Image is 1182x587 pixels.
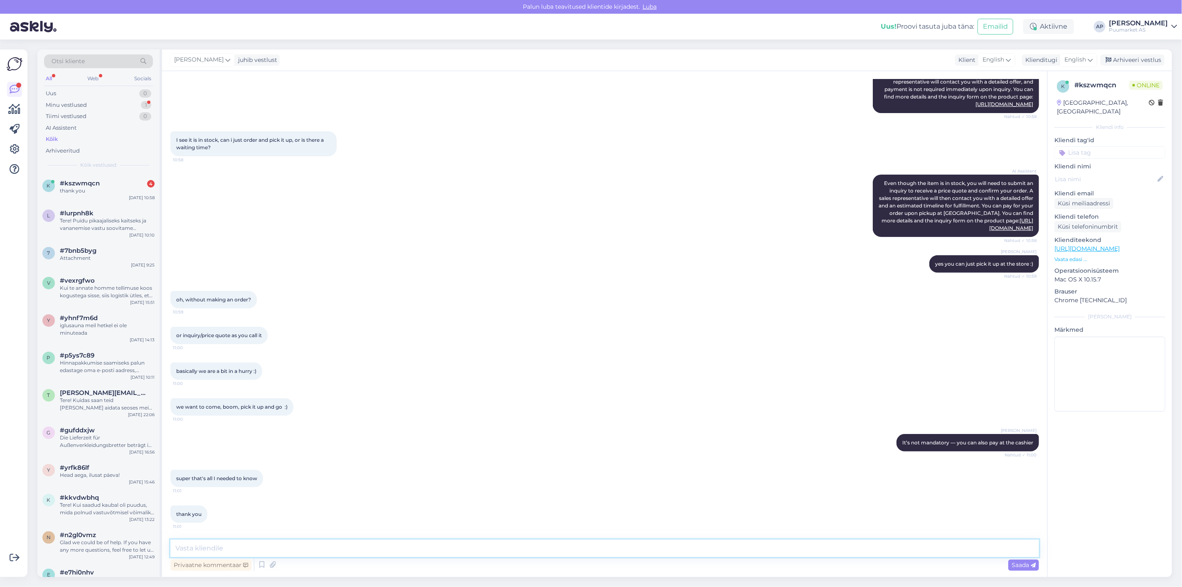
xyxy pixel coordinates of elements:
span: n [47,534,51,540]
span: y [47,317,50,323]
div: Arhiveeri vestlus [1101,54,1165,66]
div: iglusauna meil hetkel ei ole minuteada [60,322,155,337]
p: Operatsioonisüsteem [1054,266,1165,275]
span: #e7hi0nhv [60,569,94,576]
span: we want to come, boom, pick it up and go :) [176,404,288,410]
div: Küsi meiliaadressi [1054,198,1113,209]
div: 0 [139,89,151,98]
input: Lisa nimi [1055,175,1156,184]
span: yes you can just pick it up at the store :) [935,261,1033,267]
div: Kliendi info [1054,123,1165,131]
span: 11:01 [173,488,204,494]
span: #yrfk86lf [60,464,89,471]
span: #gufddxjw [60,427,95,434]
span: k [47,497,51,503]
span: super that's all I needed to know [176,475,257,481]
p: Brauser [1054,287,1165,296]
span: Otsi kliente [52,57,85,66]
span: #7bnb5byg [60,247,96,254]
span: Nähtud ✓ 10:59 [1004,273,1037,279]
div: Die Lieferzeit für Außenverkleidungsbretter beträgt in der Regel 2-5 Werktage, wenn das Produkt a... [60,434,155,449]
div: Klient [955,56,975,64]
span: #lurpnh8k [60,210,94,217]
span: l [47,212,50,219]
p: Märkmed [1054,326,1165,334]
div: # kszwmqcn [1074,80,1129,90]
span: v [47,280,50,286]
div: [DATE] 15:51 [130,299,155,306]
span: p [47,355,51,361]
span: #kkvdwbhq [60,494,99,501]
div: AP [1094,21,1106,32]
span: Nähtud ✓ 10:58 [1004,237,1037,244]
span: #kszwmqcn [60,180,100,187]
div: All [44,73,54,84]
p: Klienditeekond [1054,236,1165,244]
p: Kliendi telefon [1054,212,1165,221]
span: Nähtud ✓ 11:00 [1005,452,1037,458]
span: It’s not mandatory — you can also pay at the cashier [902,439,1033,446]
input: Lisa tag [1054,146,1165,159]
div: Aktiivne [1023,19,1074,34]
div: AI Assistent [46,124,76,132]
span: Kõik vestlused [81,161,117,169]
div: Glad we could be of help. If you have any more questions, feel free to let us know and we’ll be h... [60,539,155,554]
span: #p5ys7c89 [60,352,94,359]
div: Proovi tasuta juba täna: [881,22,974,32]
span: k [1061,83,1065,89]
span: 11:00 [173,345,204,351]
span: English [1064,55,1086,64]
div: juhib vestlust [235,56,277,64]
span: or inquiry/price quote as you call it [176,332,262,338]
p: Chrome [TECHNICAL_ID] [1054,296,1165,305]
span: AI Assistent [1005,168,1037,174]
p: Kliendi nimi [1054,162,1165,171]
div: Klienditugi [1022,56,1057,64]
span: [PERSON_NAME] [174,55,224,64]
div: Küsi telefoninumbrit [1054,221,1121,232]
span: Even though the item is in stock, you will need to submit an inquiry to receive a price quote and... [879,180,1034,231]
div: thank you [60,187,155,195]
div: Puumarket AS [1109,27,1168,33]
div: Privaatne kommentaar [170,560,251,571]
div: Tere! Kuidas saan teid [PERSON_NAME] aidata seoses meie toodete või teenustega? [60,397,155,412]
div: 4 [147,180,155,187]
p: Kliendi email [1054,189,1165,198]
div: [PERSON_NAME] [1054,313,1165,321]
div: [PERSON_NAME] [1109,20,1168,27]
a: [URL][DOMAIN_NAME] [975,101,1033,107]
div: Kõik [46,135,58,143]
span: 7 [47,250,50,256]
span: 11:01 [173,523,204,530]
span: [PERSON_NAME] [1001,427,1037,434]
a: [URL][DOMAIN_NAME] [1054,245,1120,252]
div: Head aega, ilusat päeva! [60,471,155,479]
div: [DATE] 13:22 [129,516,155,523]
p: Vaata edasi ... [1054,256,1165,263]
p: Mac OS X 10.15.7 [1054,275,1165,284]
span: oh, without making an order? [176,296,251,303]
span: 11:00 [173,380,204,387]
span: #vexrgfwo [60,277,95,284]
div: [DATE] 15:46 [129,479,155,485]
div: 0 [139,112,151,121]
div: [DATE] 10:11 [131,374,155,380]
span: y [47,467,50,473]
span: Nähtud ✓ 10:58 [1004,113,1037,120]
span: g [47,429,51,436]
div: Tiimi vestlused [46,112,86,121]
div: [DATE] 10:58 [129,195,155,201]
b: Uus! [881,22,896,30]
span: #n2gl0vmz [60,531,96,539]
span: #yhnf7m6d [60,314,98,322]
div: [DATE] 16:56 [129,449,155,455]
div: [GEOGRAPHIC_DATA], [GEOGRAPHIC_DATA] [1057,99,1149,116]
span: thank you [176,511,202,517]
div: Socials [133,73,153,84]
div: [DATE] 22:06 [128,412,155,418]
span: Saada [1012,561,1036,569]
span: k [47,183,51,189]
span: Online [1129,81,1163,90]
div: Attachment [60,254,155,262]
div: Hinnapakkumise saamiseks palun edastage oma e-posti aadress, kontaktisiku nimi, telefoninumber, t... [60,359,155,374]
